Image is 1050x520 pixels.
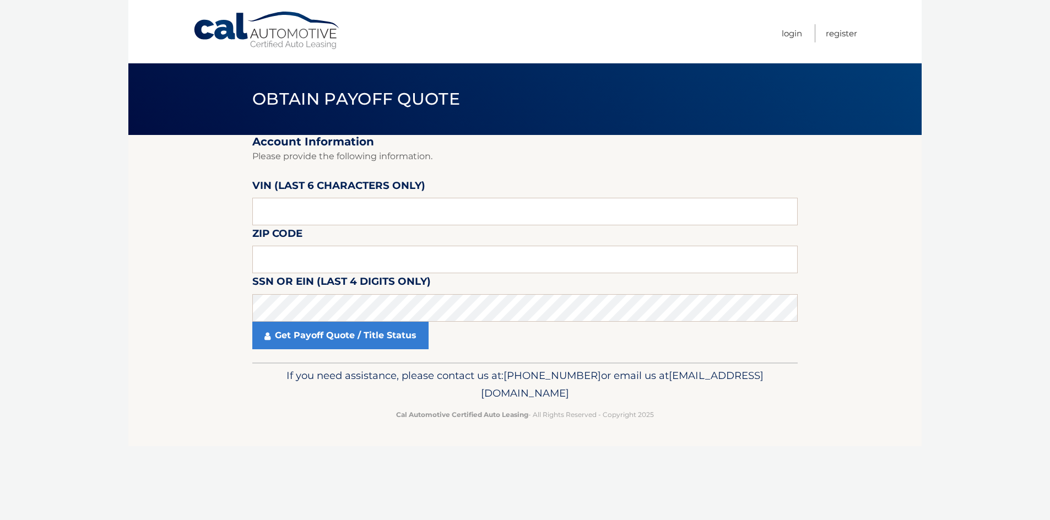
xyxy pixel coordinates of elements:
p: - All Rights Reserved - Copyright 2025 [259,409,791,420]
h2: Account Information [252,135,798,149]
p: If you need assistance, please contact us at: or email us at [259,367,791,402]
label: Zip Code [252,225,302,246]
span: Obtain Payoff Quote [252,89,460,109]
label: SSN or EIN (last 4 digits only) [252,273,431,294]
span: [PHONE_NUMBER] [504,369,601,382]
a: Login [782,24,802,42]
a: Register [826,24,857,42]
p: Please provide the following information. [252,149,798,164]
strong: Cal Automotive Certified Auto Leasing [396,410,528,419]
a: Get Payoff Quote / Title Status [252,322,429,349]
label: VIN (last 6 characters only) [252,177,425,198]
a: Cal Automotive [193,11,342,50]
